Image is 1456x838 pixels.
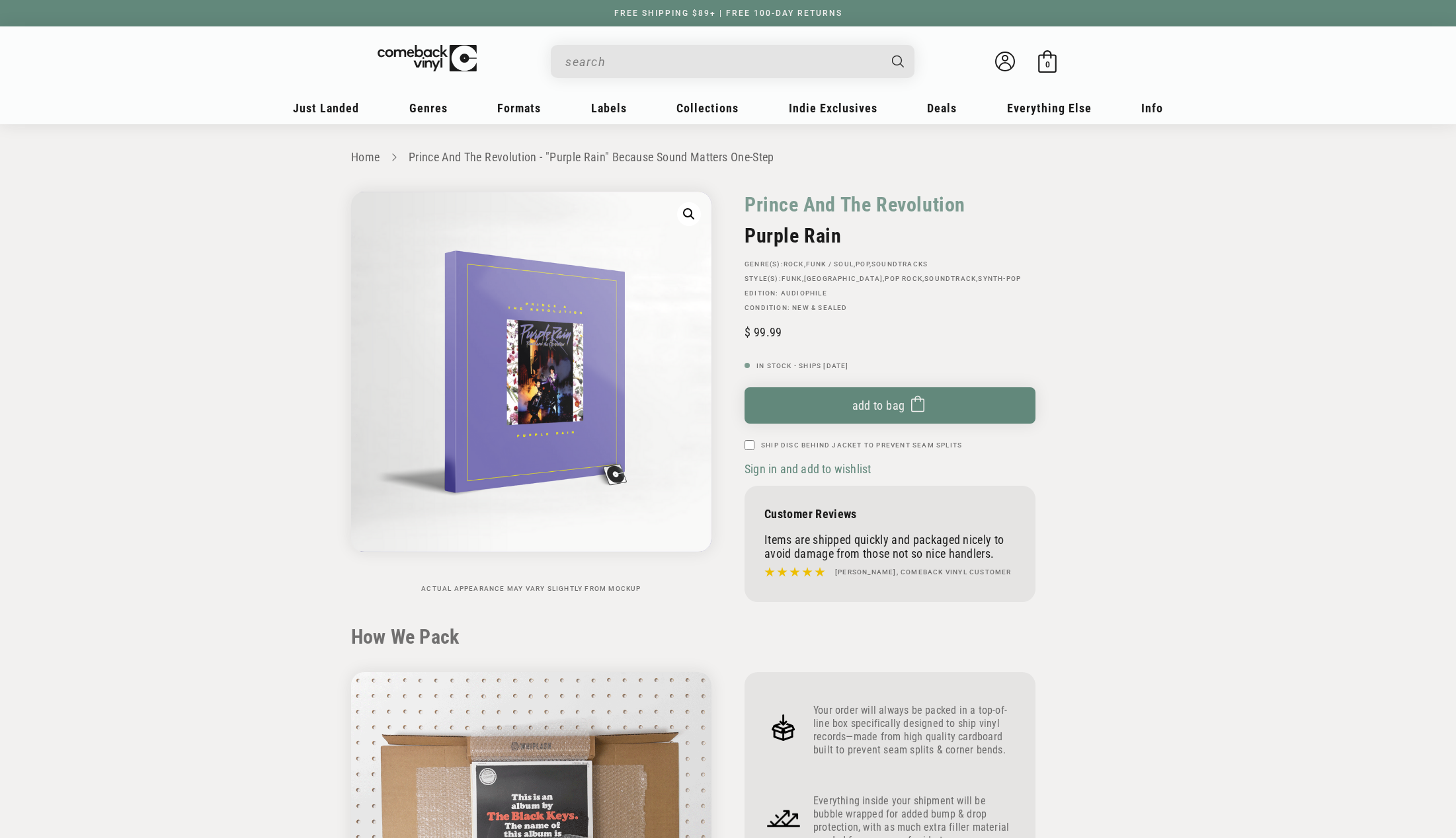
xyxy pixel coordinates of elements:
[764,507,1016,521] p: Customer Reviews
[745,289,1035,297] p: Edition:
[856,260,870,268] a: Pop
[813,704,1016,757] p: Your order will always be packed in a top-of-line box specifically designed to ship vinyl records...
[764,564,825,581] img: star5.svg
[745,325,782,339] span: 99.99
[924,275,976,282] a: Soundtrack
[885,275,922,282] a: Pop Rock
[745,461,875,476] button: Sign in and add to wishlist
[835,567,1012,578] h4: [PERSON_NAME], Comeback Vinyl customer
[351,192,711,593] media-gallery: Gallery Viewer
[745,387,1035,424] button: Add to bag
[409,101,448,115] span: Genres
[745,462,871,476] span: Sign in and add to wishlist
[745,362,1035,370] p: In Stock - Ships [DATE]
[782,275,802,282] a: Funk
[871,260,928,268] a: Soundtracks
[745,325,750,339] span: $
[1141,101,1163,115] span: Info
[293,101,359,115] span: Just Landed
[804,275,883,282] a: [GEOGRAPHIC_DATA]
[351,148,1105,167] nav: breadcrumbs
[745,260,1035,268] p: GENRE(S): , , ,
[409,150,774,164] a: Prince And The Revolution - "Purple Rain" Because Sound Matters One-Step
[351,625,1105,649] h2: How We Pack
[852,399,905,412] span: Add to bag
[881,45,916,78] button: Search
[745,275,1035,283] p: STYLE(S): , , , ,
[676,101,739,115] span: Collections
[764,799,803,837] img: Frame_4_1.png
[784,260,804,268] a: Rock
[351,585,711,593] p: Actual appearance may vary slightly from mockup
[764,708,803,747] img: Frame_4.png
[978,275,1021,282] a: Synth-pop
[1045,59,1050,69] span: 0
[601,9,856,18] a: FREE SHIPPING $89+ | FREE 100-DAY RETURNS
[351,150,380,164] a: Home
[761,440,962,450] label: Ship Disc Behind Jacket To Prevent Seam Splits
[745,192,965,217] a: Prince And The Revolution
[591,101,627,115] span: Labels
[745,304,1035,312] p: Condition: New & Sealed
[497,101,541,115] span: Formats
[927,101,957,115] span: Deals
[1007,101,1092,115] span: Everything Else
[781,289,827,297] a: Audiophile
[764,533,1016,560] p: Items are shipped quickly and packaged nicely to avoid damage from those not so nice handlers.
[551,45,914,78] div: Search
[565,48,879,75] input: search
[745,224,1035,247] h2: Purple Rain
[789,101,877,115] span: Indie Exclusives
[806,260,854,268] a: Funk / Soul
